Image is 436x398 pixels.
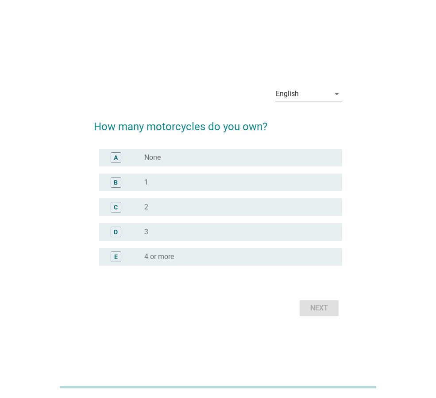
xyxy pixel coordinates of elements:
[114,227,118,236] div: D
[144,153,161,162] label: None
[114,252,118,261] div: E
[114,202,118,212] div: C
[114,153,118,162] div: A
[332,89,342,99] i: arrow_drop_down
[144,178,148,187] label: 1
[144,203,148,212] label: 2
[144,252,174,261] label: 4 or more
[114,178,118,187] div: B
[144,228,148,236] label: 3
[276,90,299,98] div: English
[94,110,342,135] h2: How many motorcycles do you own?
